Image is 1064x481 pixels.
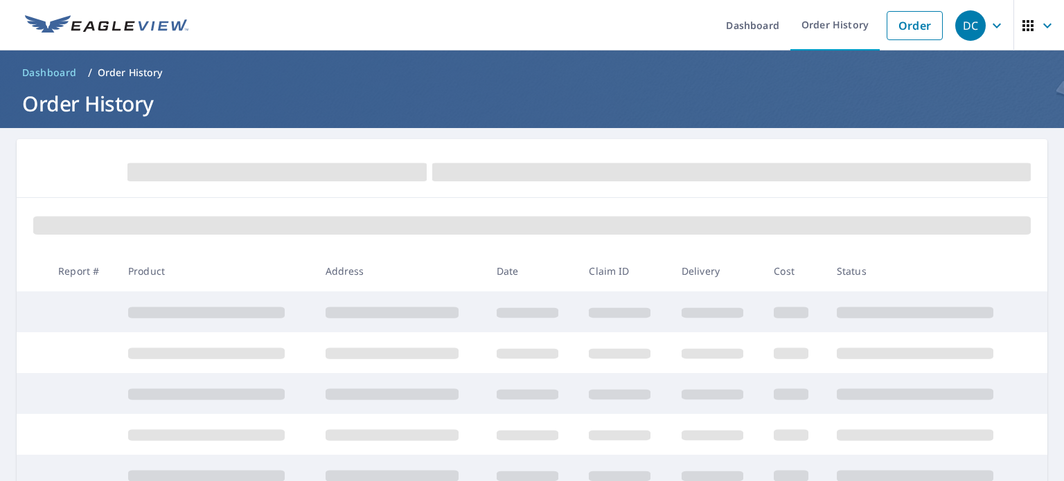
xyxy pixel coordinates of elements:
th: Address [314,251,486,291]
nav: breadcrumb [17,62,1047,84]
li: / [88,64,92,81]
h1: Order History [17,89,1047,118]
th: Claim ID [578,251,670,291]
th: Status [826,251,1023,291]
th: Report # [47,251,117,291]
th: Product [117,251,314,291]
th: Cost [763,251,826,291]
p: Order History [98,66,163,80]
a: Order [887,11,943,40]
a: Dashboard [17,62,82,84]
img: EV Logo [25,15,188,36]
span: Dashboard [22,66,77,80]
th: Delivery [671,251,763,291]
div: DC [955,10,986,41]
th: Date [486,251,578,291]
